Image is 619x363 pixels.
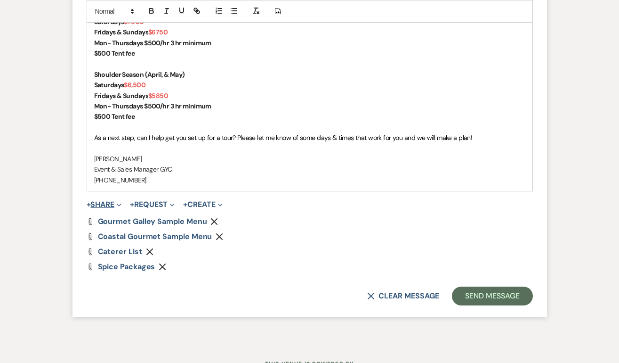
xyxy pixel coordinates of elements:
strong: Saturdays [94,17,124,26]
p: [PHONE_NUMBER] [94,175,525,185]
button: Create [183,201,222,208]
strong: $500 Tent fee [94,49,135,58]
button: Send Message [452,287,532,305]
strong: Fridays & Sundays [94,91,148,100]
strong: Saturdays [94,81,124,89]
button: Clear message [367,292,439,300]
a: Gourmet Galley Sample Menu [98,218,207,225]
strong: $5850 [148,91,168,100]
p: [PERSON_NAME] [94,154,525,164]
strong: Shoulder Season (April, & May) [94,70,185,79]
strong: Mon- Thursdays $500/hr 3 hr minimum [94,39,211,47]
p: Event & Sales Manager GYC [94,164,525,174]
span: Coastal Gourmet Sample Menu [98,231,212,241]
button: Request [130,201,175,208]
strong: $6750 [148,28,168,36]
span: Spice Packages [98,262,155,272]
strong: Fridays & Sundays [94,28,148,36]
strong: $500 Tent fee [94,112,135,121]
strong: Mon- Thursdays $500/hr 3 hr minimum [94,102,211,110]
strong: $6,500 [124,81,145,89]
span: Gourmet Galley Sample Menu [98,216,207,226]
strong: $7500 [124,17,144,26]
a: Caterer List [98,248,142,256]
span: Caterer List [98,247,142,256]
span: + [183,201,187,208]
span: + [87,201,91,208]
span: As a next step, can I help get you set up for a tour? Please let me know of some days & times tha... [94,133,473,142]
button: Share [87,201,122,208]
a: Coastal Gourmet Sample Menu [98,233,212,240]
span: + [130,201,134,208]
a: Spice Packages [98,263,155,271]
